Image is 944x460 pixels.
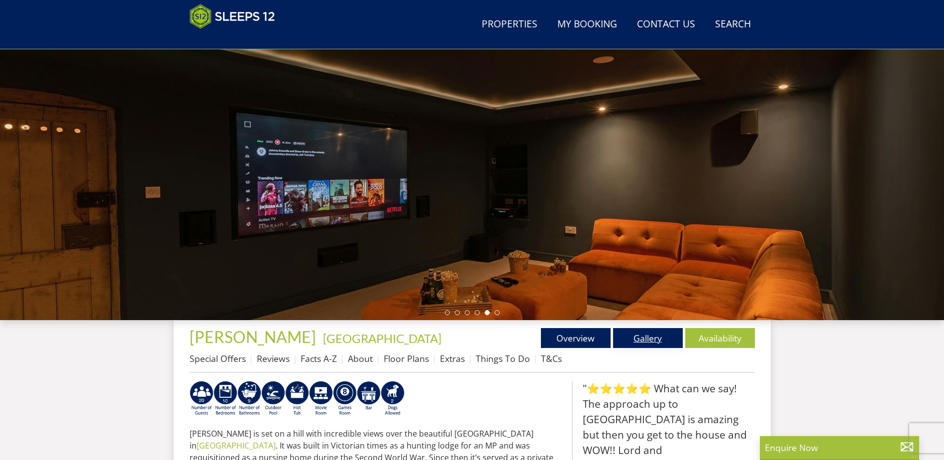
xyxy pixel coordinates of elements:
[237,381,261,417] img: AD_4nXe7iB218OH18IOoviZowWN64NSzklPBDmJ0dxKeJpZ2JOfvS1VdKHcU4GZpvWLGgcyLnvj9nQOCh1raCsKD7OiAc2wvr...
[213,381,237,417] img: AD_4nXdWqVCnBg10fb8BhfRnDvRxXrTvSxTQoo3uUD6D-xajRrua31Icvlas-6VFe5G0oUgzcgZ5ApX6gy3Myr_V1u0EyZ1lh...
[476,352,530,364] a: Things To Do
[185,35,289,43] iframe: Customer reviews powered by Trustpilot
[197,440,276,451] a: [GEOGRAPHIC_DATA]
[384,352,429,364] a: Floor Plans
[319,331,441,345] span: -
[309,381,333,417] img: AD_4nXf5HeMvqMpcZ0fO9nf7YF2EIlv0l3oTPRmiQvOQ93g4dO1Y4zXKGJcBE5M2T8mhAf-smX-gudfzQQnK9-uH4PEbWu2YP...
[553,13,621,36] a: My Booking
[381,381,405,417] img: AD_4nXe7_8LrJK20fD9VNWAdfykBvHkWcczWBt5QOadXbvIwJqtaRaRf-iI0SeDpMmH1MdC9T1Vy22FMXzzjMAvSuTB5cJ7z5...
[541,352,562,364] a: T&Cs
[190,327,319,346] a: [PERSON_NAME]
[633,13,699,36] a: Contact Us
[285,381,309,417] img: AD_4nXcpX5uDwed6-YChlrI2BYOgXwgg3aqYHOhRm0XfZB-YtQW2NrmeCr45vGAfVKUq4uWnc59ZmEsEzoF5o39EWARlT1ewO...
[323,331,441,345] a: [GEOGRAPHIC_DATA]
[357,381,381,417] img: AD_4nXeoESQrZGdLy00R98_kogwygo_PeSlIimS8SmfE5_YPERmXwKu8rsJULnYuMdgFHiEpzhh4OkqO_G8iXldKifRlISpq9...
[261,381,285,417] img: AD_4nXcBX9XWtisp1r4DyVfkhddle_VH6RrN3ygnUGrVnOmGqceGfhBv6nsUWs_M_dNMWm8jx42xDa-T6uhWOyA-wOI6XtUTM...
[333,381,357,417] img: AD_4nXdrZMsjcYNLGsKuA84hRzvIbesVCpXJ0qqnwZoX5ch9Zjv73tWe4fnFRs2gJ9dSiUubhZXckSJX_mqrZBmYExREIfryF...
[348,352,373,364] a: About
[613,328,683,348] a: Gallery
[190,4,275,29] img: Sleeps 12
[190,381,213,417] img: AD_4nXeBFFc1K0eOTDAlvVO1P0IOqWiVegenvmn6BDe02G0SBvk12HgeByb4jcctb18YsyNpbMl9Mnxn_yJ6891uk77ExVeyF...
[440,352,465,364] a: Extras
[190,327,316,346] span: [PERSON_NAME]
[685,328,755,348] a: Availability
[190,352,246,364] a: Special Offers
[711,13,755,36] a: Search
[301,352,337,364] a: Facts A-Z
[257,352,290,364] a: Reviews
[765,441,914,454] p: Enquire Now
[541,328,611,348] a: Overview
[478,13,541,36] a: Properties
